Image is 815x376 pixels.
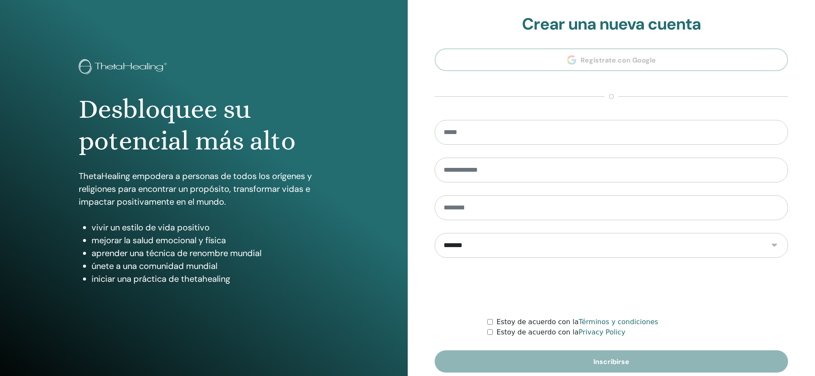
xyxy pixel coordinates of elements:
li: únete a una comunidad mundial [92,260,329,272]
a: Términos y condiciones [579,318,658,326]
label: Estoy de acuerdo con la [496,327,625,337]
label: Estoy de acuerdo con la [496,317,658,327]
h1: Desbloquee su potencial más alto [79,93,329,157]
h2: Crear una nueva cuenta [435,15,788,34]
iframe: reCAPTCHA [546,271,676,304]
a: Privacy Policy [579,328,625,336]
p: ThetaHealing empodera a personas de todos los orígenes y religiones para encontrar un propósito, ... [79,170,329,208]
span: o [605,92,618,102]
li: iniciar una práctica de thetahealing [92,272,329,285]
li: vivir un estilo de vida positivo [92,221,329,234]
li: aprender una técnica de renombre mundial [92,247,329,260]
li: mejorar la salud emocional y física [92,234,329,247]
